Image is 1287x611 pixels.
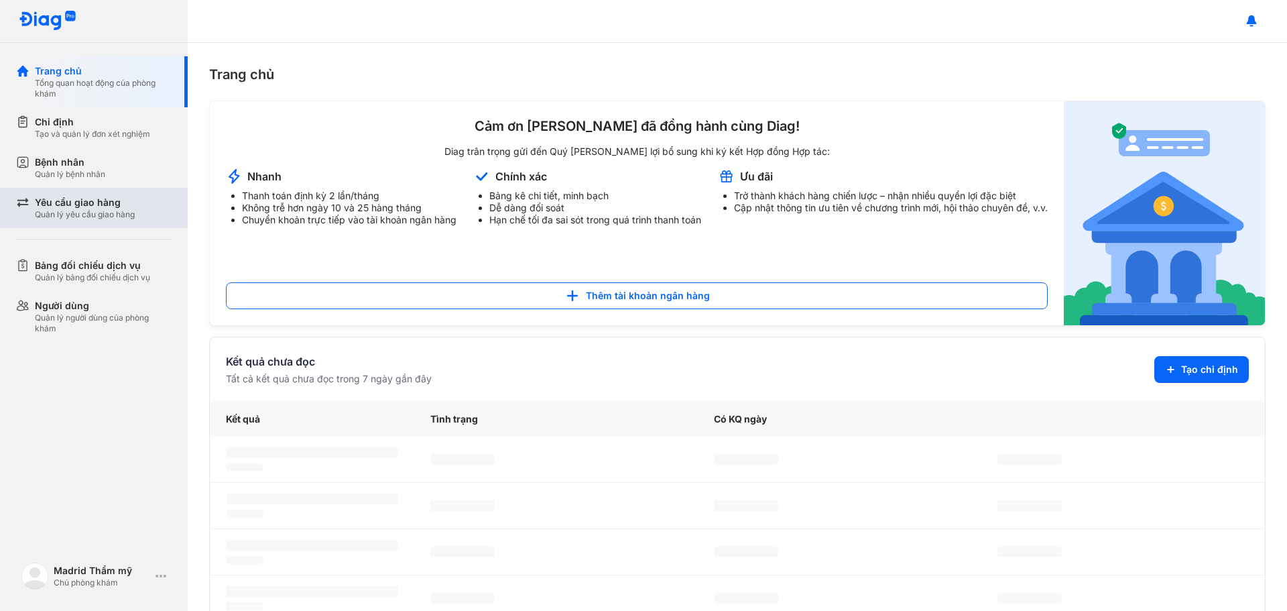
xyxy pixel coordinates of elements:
div: Ưu đãi [740,169,773,184]
span: ‌ [226,510,263,518]
li: Hạn chế tối đa sai sót trong quá trình thanh toán [489,214,701,226]
li: Bảng kê chi tiết, minh bạch [489,190,701,202]
button: Thêm tài khoản ngân hàng [226,282,1048,309]
span: ‌ [430,500,495,511]
div: Cảm ơn [PERSON_NAME] đã đồng hành cùng Diag! [226,117,1048,135]
div: Quản lý bệnh nhân [35,169,105,180]
li: Dễ dàng đối soát [489,202,701,214]
span: ‌ [226,447,398,458]
span: ‌ [226,540,398,551]
span: ‌ [997,500,1062,511]
div: Trang chủ [35,64,172,78]
button: Tạo chỉ định [1154,356,1249,383]
span: ‌ [714,500,778,511]
span: ‌ [997,547,1062,557]
span: ‌ [226,602,263,610]
div: Madrid Thẩm mỹ [54,564,150,577]
span: ‌ [430,547,495,557]
div: Quản lý người dùng của phòng khám [35,313,172,334]
li: Không trễ hơn ngày 10 và 25 hàng tháng [242,202,456,214]
div: Bệnh nhân [35,156,105,169]
div: Bảng đối chiếu dịch vụ [35,259,150,272]
div: Yêu cầu giao hàng [35,196,135,209]
img: account-announcement [718,168,735,184]
li: Thanh toán định kỳ 2 lần/tháng [242,190,456,202]
span: Tạo chỉ định [1181,363,1238,376]
span: ‌ [226,556,263,564]
div: Tất cả kết quả chưa đọc trong 7 ngày gần đây [226,372,432,386]
img: logo [19,11,76,32]
img: account-announcement [226,168,242,184]
span: ‌ [430,454,495,465]
span: ‌ [997,454,1062,465]
div: Quản lý bảng đối chiếu dịch vụ [35,272,150,283]
div: Kết quả chưa đọc [226,353,432,370]
span: ‌ [226,586,398,597]
img: logo [21,563,48,590]
li: Cập nhật thông tin ưu tiên về chương trình mới, hội thảo chuyên đề, v.v. [734,202,1048,214]
span: ‌ [714,547,778,557]
div: Quản lý yêu cầu giao hàng [35,209,135,220]
div: Chủ phòng khám [54,577,150,588]
div: Kết quả [210,402,414,437]
span: ‌ [714,454,778,465]
div: Chỉ định [35,115,150,129]
div: Nhanh [247,169,282,184]
div: Tổng quan hoạt động của phòng khám [35,78,172,99]
span: ‌ [430,593,495,604]
img: account-announcement [1064,101,1265,325]
div: Trang chủ [209,64,1266,85]
div: Người dùng [35,299,172,313]
div: Tạo và quản lý đơn xét nghiệm [35,129,150,140]
span: ‌ [226,494,398,504]
div: Diag trân trọng gửi đến Quý [PERSON_NAME] lợi bổ sung khi ký kết Hợp đồng Hợp tác: [226,146,1048,158]
li: Trở thành khách hàng chiến lược – nhận nhiều quyền lợi đặc biệt [734,190,1048,202]
div: Chính xác [495,169,547,184]
div: Có KQ ngày [698,402,981,437]
img: account-announcement [473,168,490,184]
span: ‌ [226,463,263,471]
span: ‌ [997,593,1062,604]
li: Chuyển khoản trực tiếp vào tài khoản ngân hàng [242,214,456,226]
div: Tình trạng [414,402,698,437]
span: ‌ [714,593,778,604]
